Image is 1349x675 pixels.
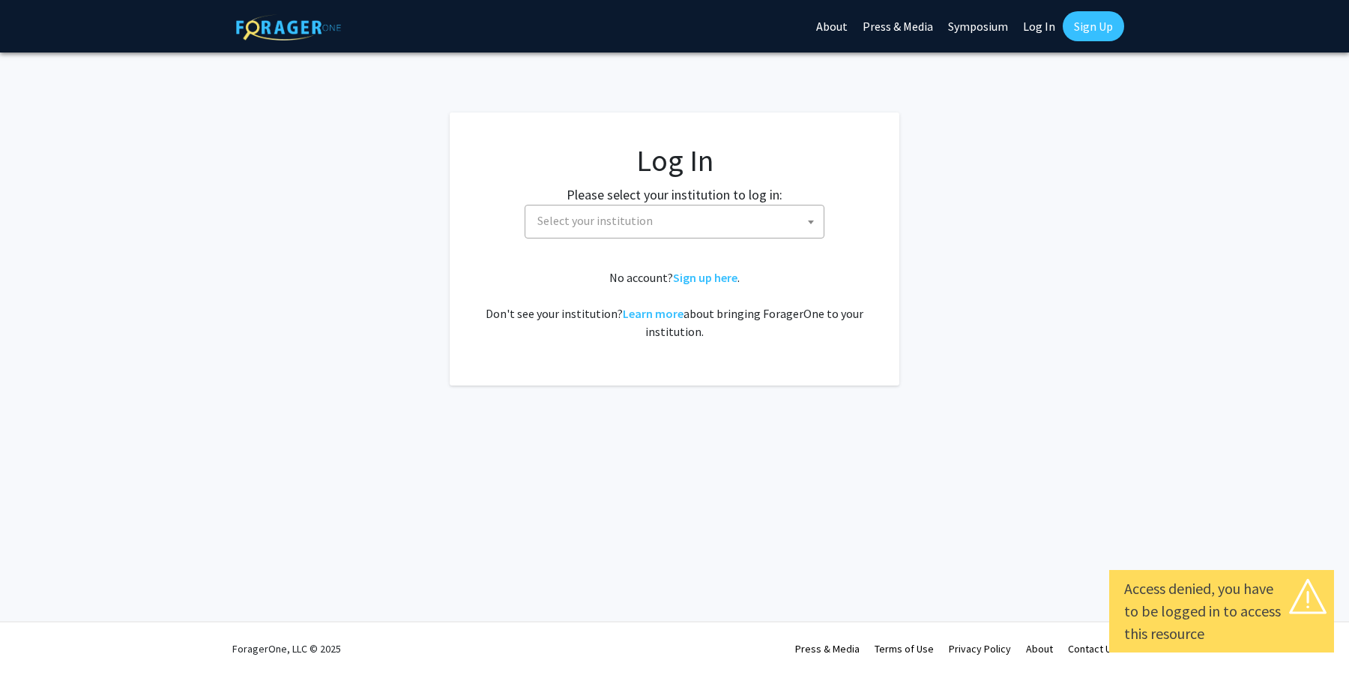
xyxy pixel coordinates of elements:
div: No account? . Don't see your institution? about bringing ForagerOne to your institution. [480,268,869,340]
span: Select your institution [537,213,653,228]
div: Access denied, you have to be logged in to access this resource [1124,577,1319,645]
h1: Log In [480,142,869,178]
a: Press & Media [795,642,860,655]
img: ForagerOne Logo [236,14,341,40]
a: Sign Up [1063,11,1124,41]
a: Contact Us [1068,642,1117,655]
a: Learn more about bringing ForagerOne to your institution [623,306,683,321]
span: Select your institution [525,205,824,238]
a: About [1026,642,1053,655]
a: Privacy Policy [949,642,1011,655]
a: Sign up here [673,270,737,285]
div: ForagerOne, LLC © 2025 [232,622,341,675]
label: Please select your institution to log in: [567,184,782,205]
span: Select your institution [531,205,824,236]
a: Terms of Use [875,642,934,655]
